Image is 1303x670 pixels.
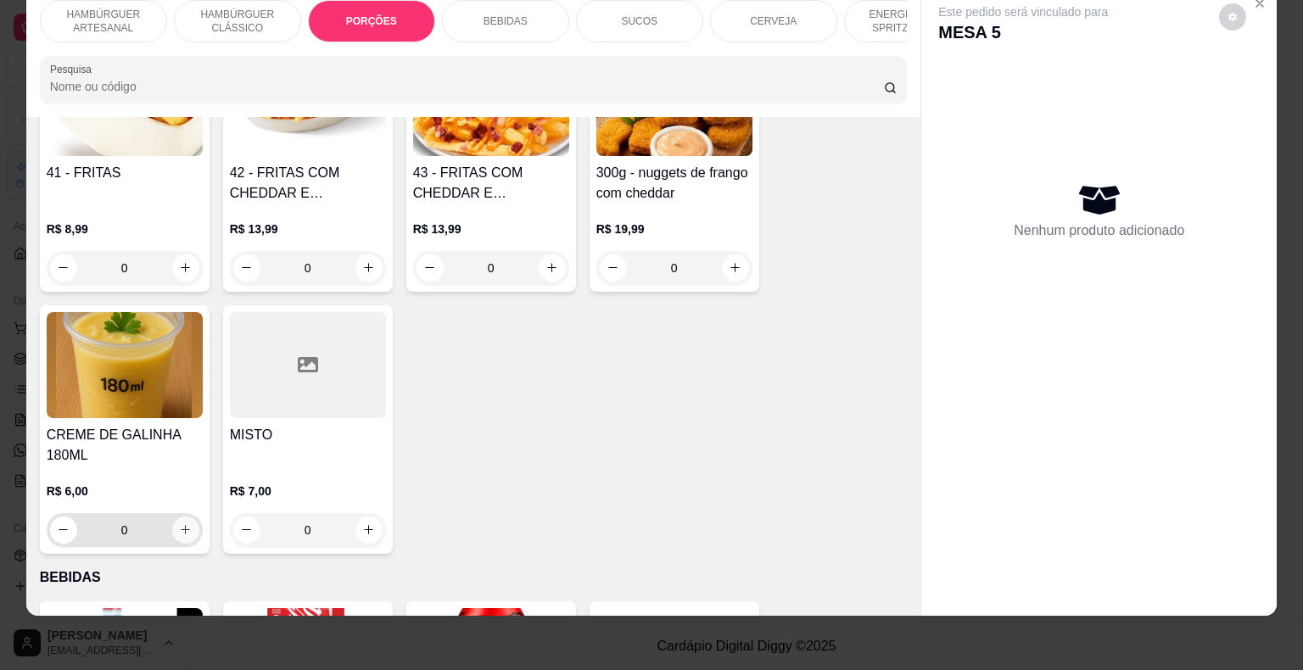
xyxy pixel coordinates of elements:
[40,567,908,588] p: BEBIDAS
[596,163,752,204] h4: 300g - nuggets de frango com cheddar
[233,516,260,544] button: decrease-product-quantity
[230,221,386,237] p: R$ 13,99
[600,254,627,282] button: decrease-product-quantity
[1014,221,1184,241] p: Nenhum produto adicionado
[417,254,444,282] button: decrease-product-quantity
[54,8,153,35] p: HAMBÚRGUER ARTESANAL
[621,14,657,28] p: SUCOS
[413,221,569,237] p: R$ 13,99
[230,163,386,204] h4: 42 - FRITAS COM CHEDDAR E [PERSON_NAME]
[346,14,397,28] p: PORÇÕES
[47,163,203,183] h4: 41 - FRITAS
[858,8,957,35] p: ENERGÉTICO E SPRITZ DRINK
[539,254,566,282] button: increase-product-quantity
[230,483,386,500] p: R$ 7,00
[413,163,569,204] h4: 43 - FRITAS COM CHEDDAR E CALABRESA
[596,221,752,237] p: R$ 19,99
[47,425,203,466] h4: CREME DE GALINHA 180ML
[50,516,77,544] button: decrease-product-quantity
[47,483,203,500] p: R$ 6,00
[172,254,199,282] button: increase-product-quantity
[172,516,199,544] button: increase-product-quantity
[47,312,203,418] img: product-image
[1219,3,1246,31] button: decrease-product-quantity
[355,254,383,282] button: increase-product-quantity
[938,3,1108,20] p: Este pedido será vinculado para
[750,14,797,28] p: CERVEJA
[484,14,528,28] p: BEBIDAS
[47,221,203,237] p: R$ 8,99
[230,425,386,445] h4: MISTO
[355,516,383,544] button: increase-product-quantity
[938,20,1108,44] p: MESA 5
[50,254,77,282] button: decrease-product-quantity
[50,62,98,76] label: Pesquisa
[233,254,260,282] button: decrease-product-quantity
[50,78,884,95] input: Pesquisa
[722,254,749,282] button: increase-product-quantity
[188,8,287,35] p: HAMBÚRGUER CLÁSSICO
